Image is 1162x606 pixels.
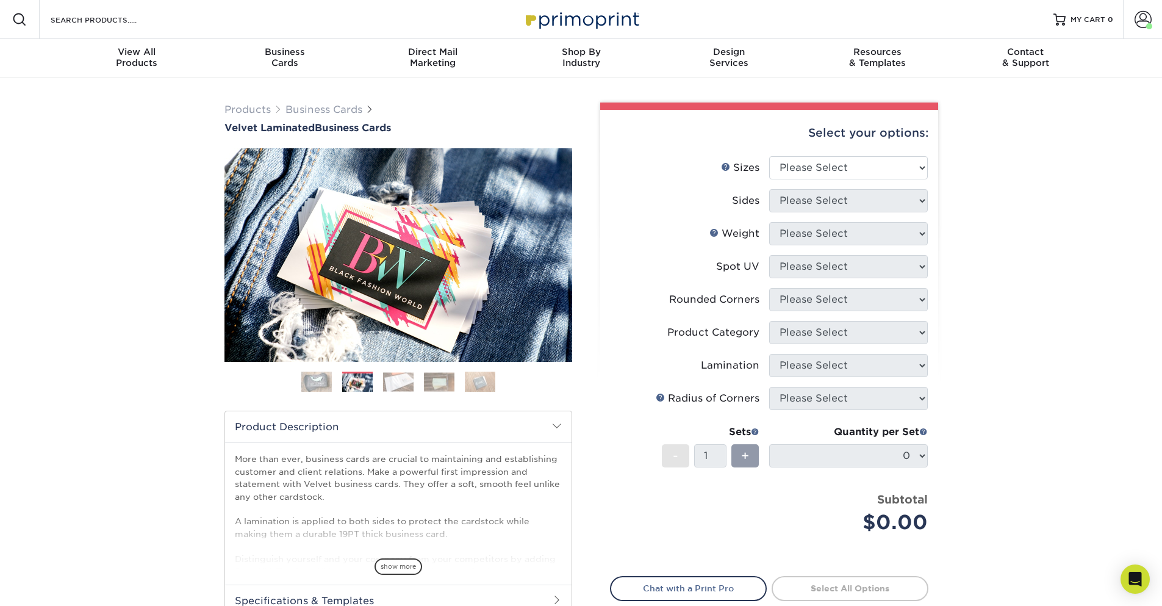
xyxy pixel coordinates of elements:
a: Business Cards [285,104,362,115]
div: Sides [732,193,759,208]
img: Business Cards 02 [342,373,373,392]
a: Shop ByIndustry [507,39,655,78]
span: View All [63,46,211,57]
a: DesignServices [655,39,803,78]
a: Direct MailMarketing [359,39,507,78]
div: & Support [952,46,1100,68]
div: $0.00 [778,508,928,537]
span: show more [375,558,422,575]
div: Marketing [359,46,507,68]
div: Open Intercom Messenger [1121,565,1150,594]
span: Business [210,46,359,57]
a: View AllProducts [63,39,211,78]
img: Business Cards 05 [465,371,495,392]
div: Weight [709,226,759,241]
div: Cards [210,46,359,68]
a: Products [224,104,271,115]
img: Primoprint [520,6,642,32]
h2: Product Description [225,411,572,442]
span: - [673,447,678,465]
div: Sets [662,425,759,439]
h1: Business Cards [224,122,572,134]
a: Contact& Support [952,39,1100,78]
div: Lamination [701,358,759,373]
div: Products [63,46,211,68]
div: Select your options: [610,110,928,156]
strong: Subtotal [877,492,928,506]
div: Services [655,46,803,68]
img: Business Cards 04 [424,372,454,391]
div: Spot UV [716,259,759,274]
img: Business Cards 01 [301,367,332,397]
span: Contact [952,46,1100,57]
a: Select All Options [772,576,928,601]
span: Design [655,46,803,57]
div: Quantity per Set [769,425,928,439]
div: & Templates [803,46,952,68]
span: Shop By [507,46,655,57]
span: Direct Mail [359,46,507,57]
a: Resources& Templates [803,39,952,78]
div: Rounded Corners [669,292,759,307]
a: BusinessCards [210,39,359,78]
span: 0 [1108,15,1113,24]
img: Velvet Laminated 02 [224,148,572,362]
input: SEARCH PRODUCTS..... [49,12,168,27]
div: Industry [507,46,655,68]
span: Velvet Laminated [224,122,315,134]
img: Business Cards 03 [383,372,414,391]
span: MY CART [1071,15,1105,25]
div: Radius of Corners [656,391,759,406]
a: Velvet LaminatedBusiness Cards [224,122,572,134]
div: Product Category [667,325,759,340]
span: + [741,447,749,465]
div: Sizes [721,161,759,175]
span: Resources [803,46,952,57]
a: Chat with a Print Pro [610,576,767,601]
iframe: Google Customer Reviews [3,569,104,602]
